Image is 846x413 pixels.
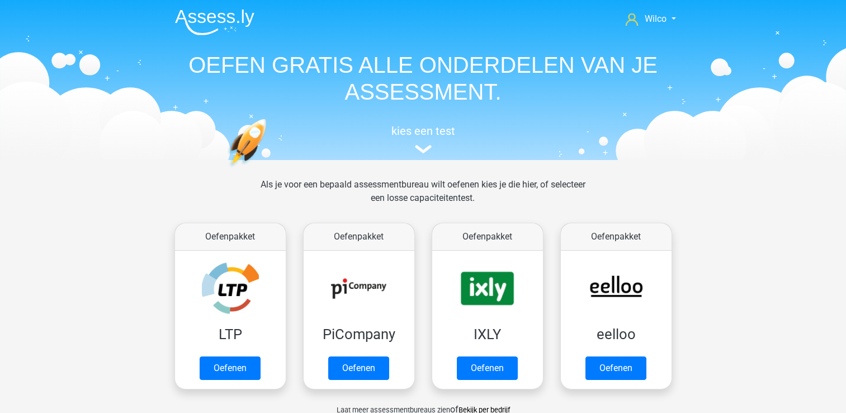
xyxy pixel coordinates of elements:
img: Assessly [175,9,254,35]
a: Oefenen [200,356,261,380]
h5: kies een test [166,124,680,138]
a: Wilco [621,12,680,26]
div: Als je voor een bepaald assessmentbureau wilt oefenen kies je die hier, of selecteer een losse ca... [252,178,594,218]
h1: OEFEN GRATIS ALLE ONDERDELEN VAN JE ASSESSMENT. [166,51,680,105]
img: oefenen [228,119,310,220]
a: Oefenen [328,356,389,380]
a: kies een test [166,124,680,154]
a: Oefenen [585,356,646,380]
span: Wilco [645,13,667,24]
img: assessment [415,145,432,153]
a: Oefenen [457,356,518,380]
